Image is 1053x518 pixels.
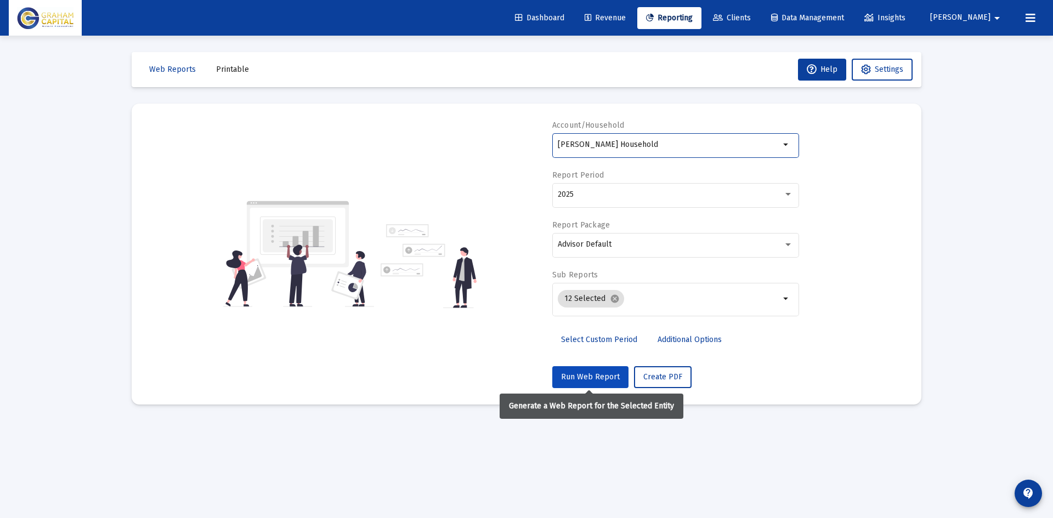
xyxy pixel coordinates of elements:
[381,224,477,308] img: reporting-alt
[552,170,604,180] label: Report Period
[798,59,846,81] button: Help
[856,7,914,29] a: Insights
[558,290,624,308] mat-chip: 12 Selected
[552,220,610,230] label: Report Package
[552,270,598,280] label: Sub Reports
[558,288,780,310] mat-chip-list: Selection
[558,240,612,249] span: Advisor Default
[704,7,760,29] a: Clients
[864,13,905,22] span: Insights
[558,190,574,199] span: 2025
[713,13,751,22] span: Clients
[1022,487,1035,500] mat-icon: contact_support
[637,7,701,29] a: Reporting
[807,65,837,74] span: Help
[576,7,635,29] a: Revenue
[515,13,564,22] span: Dashboard
[852,59,913,81] button: Settings
[17,7,73,29] img: Dashboard
[223,200,374,308] img: reporting
[585,13,626,22] span: Revenue
[643,372,682,382] span: Create PDF
[990,7,1004,29] mat-icon: arrow_drop_down
[780,138,793,151] mat-icon: arrow_drop_down
[771,13,844,22] span: Data Management
[646,13,693,22] span: Reporting
[917,7,1017,29] button: [PERSON_NAME]
[207,59,258,81] button: Printable
[216,65,249,74] span: Printable
[506,7,573,29] a: Dashboard
[658,335,722,344] span: Additional Options
[634,366,692,388] button: Create PDF
[558,140,780,149] input: Search or select an account or household
[140,59,205,81] button: Web Reports
[610,294,620,304] mat-icon: cancel
[561,372,620,382] span: Run Web Report
[930,13,990,22] span: [PERSON_NAME]
[552,121,625,130] label: Account/Household
[561,335,637,344] span: Select Custom Period
[780,292,793,305] mat-icon: arrow_drop_down
[552,366,629,388] button: Run Web Report
[149,65,196,74] span: Web Reports
[875,65,903,74] span: Settings
[762,7,853,29] a: Data Management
